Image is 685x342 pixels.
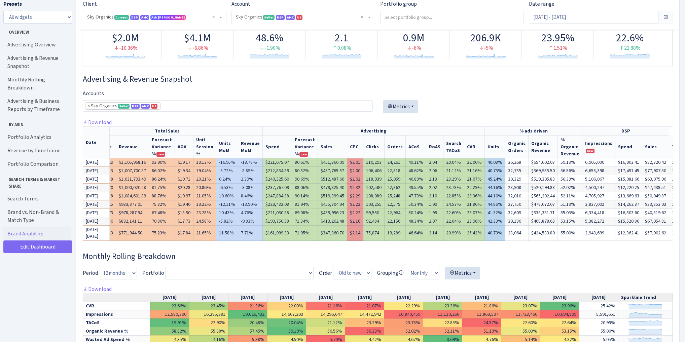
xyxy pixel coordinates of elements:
[165,31,231,44] div: $4.1M
[237,31,303,44] div: 48.6%
[149,192,175,200] td: 88.76%
[558,167,582,175] td: 56.56%
[116,167,149,175] td: $1,007,700.87
[505,217,529,226] td: 30,180
[238,209,263,217] td: 4.76%
[175,184,193,192] td: $20.28
[582,209,615,217] td: 6,334,418
[263,209,292,217] td: $221,050.88
[582,192,615,200] td: 4,705,927
[529,192,558,200] td: $565,202.44
[83,209,110,217] td: [DATE]
[193,217,216,226] td: 24.58%
[4,174,70,189] span: Search Terms & Market Share
[116,158,149,167] td: $1,105,968.16
[443,209,464,217] td: 22.60%
[238,175,263,184] td: 2.39%
[3,144,71,157] a: Revenue by Timeframe
[558,184,582,192] td: 52.02%
[426,184,443,192] td: 2.02
[558,209,582,217] td: 55.03%
[83,269,98,277] label: Period
[175,226,193,241] td: $17.84
[443,158,464,167] td: 20.04%
[385,175,406,184] td: 25,059
[381,31,447,44] div: 0.9M
[558,136,582,158] th: % Organic Revenue
[529,158,558,167] td: $654,602.07
[142,269,164,277] label: Portfolio
[83,200,110,209] td: [DATE]
[426,136,443,158] th: RoAS
[238,158,263,167] td: -18.78%
[232,11,375,24] span: Sky Organics <span class="badge badge-success">Seller</span><span class="badge badge-primary">DSP...
[150,15,186,20] span: Ask [PERSON_NAME]
[406,158,426,167] td: 49.11%
[464,136,485,158] th: CVR
[464,192,485,200] td: 23.36%
[263,192,292,200] td: $247,884.38
[216,184,238,192] td: -6.53%
[464,167,485,175] td: 21.16%
[377,269,404,277] label: Grouping
[263,167,292,175] td: $212,854.89
[464,209,485,217] td: 23.07%
[385,217,406,226] td: 22,156
[83,192,110,200] td: [DATE]
[3,51,71,73] a: Advertising & Revenue Snapshot
[525,44,591,52] div: 1.51%
[263,184,292,192] td: $237,767.09
[505,167,529,175] td: 32,735
[385,136,406,158] th: Orders
[175,158,193,167] td: $19.17
[175,209,193,217] td: $18.50
[347,136,363,158] th: CPC
[529,200,558,209] td: $478,072.07
[216,158,238,167] td: -16.95%
[597,44,663,52] div: 21.88%
[464,184,485,192] td: 22.29%
[318,175,347,184] td: $512,487.66
[505,192,529,200] td: 32,010
[3,240,72,253] a: Edit Dashboard
[175,217,193,226] td: $17.73
[363,158,385,167] td: 110,293
[292,209,318,217] td: 69.08%
[558,192,582,200] td: 52.11%
[216,136,238,158] th: Units MoM
[615,217,642,226] td: $15,520.80
[485,127,582,136] th: % ads driven
[149,167,175,175] td: 86.02%
[93,44,159,52] div: -10.36%
[216,192,238,200] td: 10.60%
[406,217,426,226] td: 48.34%
[443,175,464,184] td: 23.29%
[3,157,71,171] a: Portfolio Comparison
[464,200,485,209] td: 21.86%
[175,175,193,184] td: $19.71
[149,209,175,217] td: 67.48%
[193,226,216,241] td: 21.65%
[131,104,140,109] span: DSP
[216,200,238,209] td: -12.11%
[72,127,263,136] th: Total Sales
[406,192,426,200] td: 47.73%
[83,184,110,192] td: [DATE]
[116,226,149,241] td: $771,944.50
[116,192,149,200] td: $1,084,601.89
[175,200,193,209] td: $19.40
[529,184,558,192] td: $520,194.88
[529,167,558,175] td: $569,935.50
[385,158,406,167] td: 24,261
[363,167,385,175] td: 106,406
[85,102,160,110] li: Sky Organics <span class="badge badge-success">Seller</span><span class="badge badge-primary">DSP...
[296,15,302,20] span: US
[347,192,363,200] td: $2.29
[363,200,385,209] td: 103,255
[464,217,485,226] td: 23.96%
[236,14,367,21] span: Sky Organics <span class="badge badge-success">Seller</span><span class="badge badge-primary">DSP...
[299,152,308,157] span: new
[347,158,363,167] td: $2.01
[193,167,216,175] td: 19.04%
[363,184,385,192] td: 102,580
